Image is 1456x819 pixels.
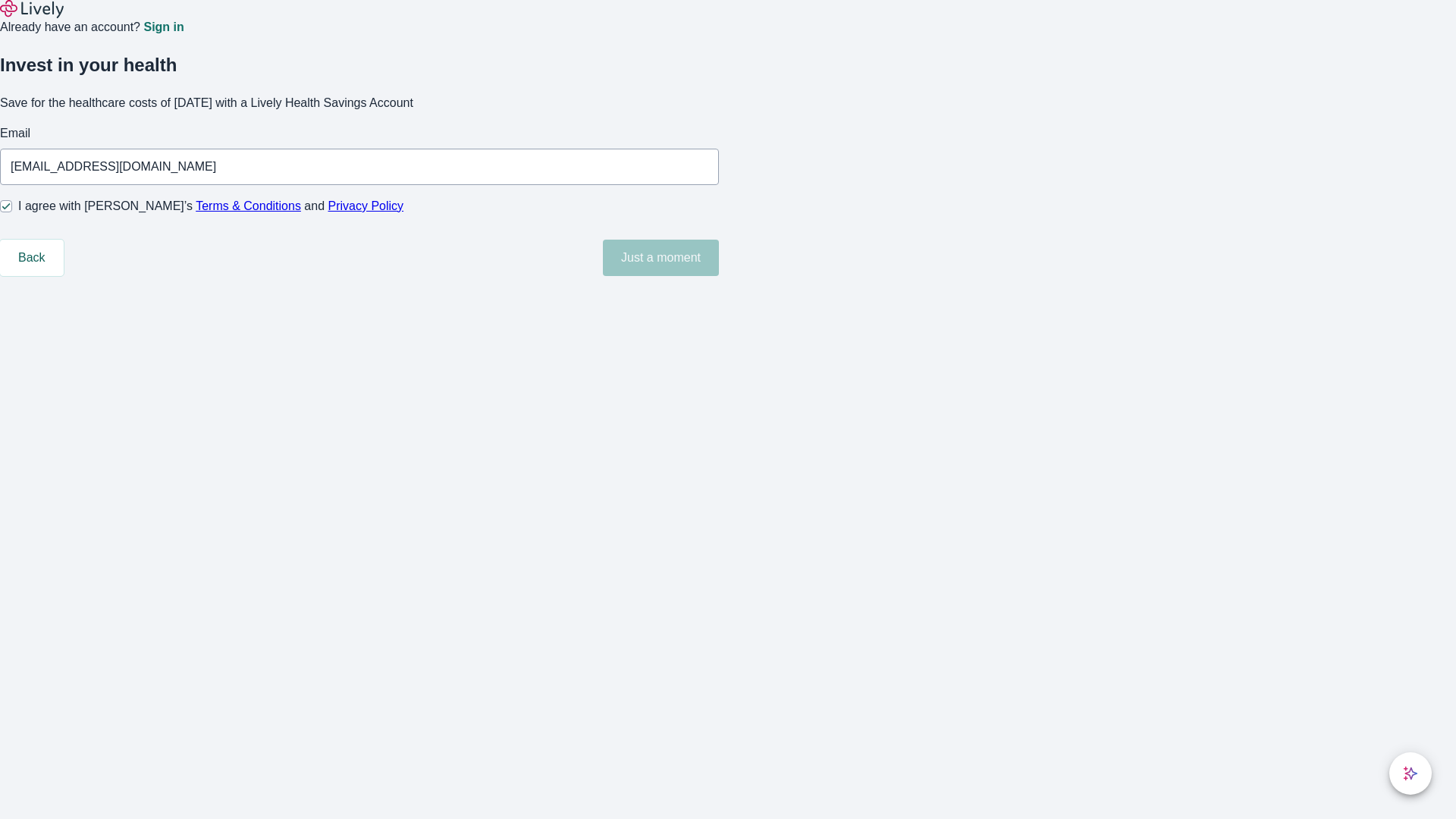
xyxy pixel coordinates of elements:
a: Privacy Policy [328,199,404,212]
button: chat [1389,752,1432,795]
span: I agree with [PERSON_NAME]’s and [18,197,403,215]
a: Sign in [143,21,184,33]
svg: Lively AI Assistant [1403,766,1418,781]
a: Terms & Conditions [196,199,301,212]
